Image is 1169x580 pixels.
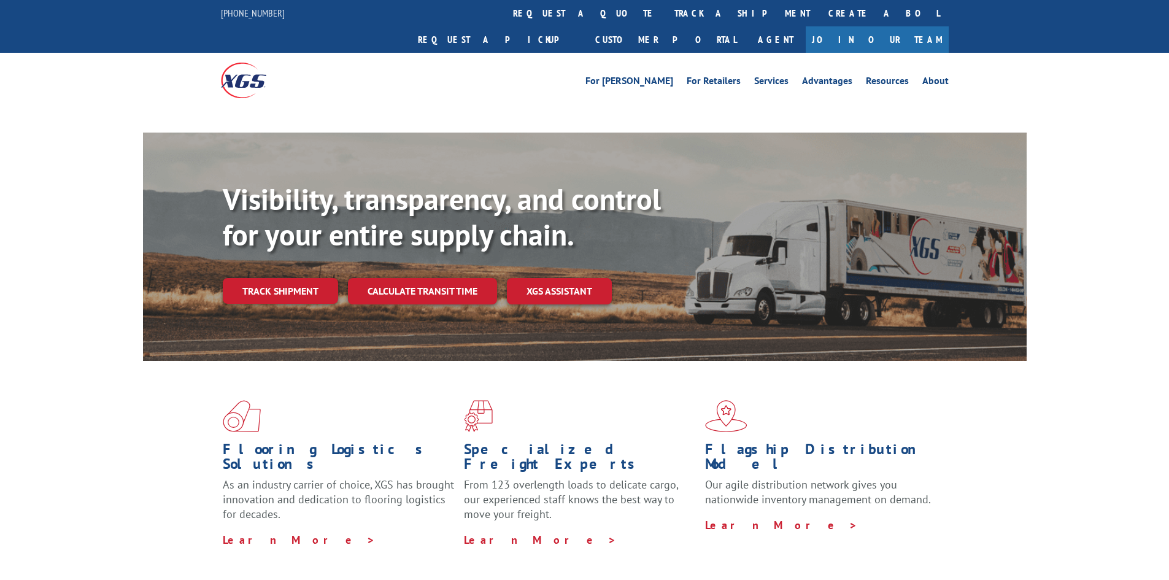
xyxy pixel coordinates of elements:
a: About [922,76,949,90]
a: [PHONE_NUMBER] [221,7,285,19]
a: For Retailers [687,76,741,90]
img: xgs-icon-flagship-distribution-model-red [705,400,747,432]
a: For [PERSON_NAME] [585,76,673,90]
b: Visibility, transparency, and control for your entire supply chain. [223,180,661,253]
a: Calculate transit time [348,278,497,304]
a: Learn More > [705,518,858,532]
span: Our agile distribution network gives you nationwide inventory management on demand. [705,478,931,506]
a: XGS ASSISTANT [507,278,612,304]
a: Services [754,76,789,90]
img: xgs-icon-focused-on-flooring-red [464,400,493,432]
a: Advantages [802,76,852,90]
p: From 123 overlength loads to delicate cargo, our experienced staff knows the best way to move you... [464,478,696,532]
h1: Flagship Distribution Model [705,442,937,478]
a: Customer Portal [586,26,746,53]
a: Request a pickup [409,26,586,53]
a: Learn More > [464,533,617,547]
a: Track shipment [223,278,338,304]
a: Learn More > [223,533,376,547]
img: xgs-icon-total-supply-chain-intelligence-red [223,400,261,432]
a: Resources [866,76,909,90]
span: As an industry carrier of choice, XGS has brought innovation and dedication to flooring logistics... [223,478,454,521]
a: Agent [746,26,806,53]
h1: Flooring Logistics Solutions [223,442,455,478]
a: Join Our Team [806,26,949,53]
h1: Specialized Freight Experts [464,442,696,478]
